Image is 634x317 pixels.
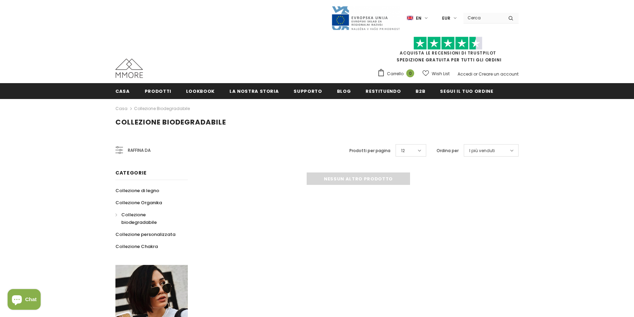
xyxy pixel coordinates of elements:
span: Collezione biodegradabile [115,117,226,127]
span: EUR [442,15,450,22]
span: Blog [337,88,351,95]
span: I più venduti [469,147,495,154]
a: Javni Razpis [331,15,400,21]
a: Creare un account [479,71,519,77]
label: Ordina per [437,147,459,154]
a: Wish List [422,68,450,80]
a: Collezione di legno [115,185,159,197]
a: Restituendo [366,83,401,99]
span: 12 [401,147,405,154]
a: Lookbook [186,83,215,99]
img: Javni Razpis [331,6,400,31]
img: Casi MMORE [115,59,143,78]
a: Prodotti [145,83,171,99]
a: La nostra storia [229,83,279,99]
span: Collezione di legno [115,187,159,194]
a: Acquista le recensioni di TrustPilot [400,50,496,56]
span: 0 [406,69,414,77]
a: B2B [416,83,425,99]
span: Wish List [432,70,450,77]
a: Casa [115,83,130,99]
span: Collezione biodegradabile [121,211,157,226]
span: Raffina da [128,147,151,154]
img: Fidati di Pilot Stars [413,37,482,50]
label: Prodotti per pagina [349,147,390,154]
a: Collezione biodegradabile [115,209,180,228]
span: Collezione Chakra [115,243,158,250]
span: La nostra storia [229,88,279,95]
span: Lookbook [186,88,215,95]
span: Carrello [387,70,403,77]
inbox-online-store-chat: Shopify online store chat [6,289,43,311]
a: Accedi [458,71,472,77]
img: i-lang-1.png [407,15,413,21]
a: Casa [115,105,127,113]
span: Casa [115,88,130,95]
a: Collezione Organika [115,197,162,209]
span: or [473,71,478,77]
a: supporto [294,83,322,99]
span: SPEDIZIONE GRATUITA PER TUTTI GLI ORDINI [377,40,519,63]
span: Segui il tuo ordine [440,88,493,95]
span: Prodotti [145,88,171,95]
span: Collezione personalizzata [115,231,175,238]
a: Carrello 0 [377,69,418,79]
span: Categorie [115,169,146,176]
a: Collezione personalizzata [115,228,175,240]
a: Collezione Chakra [115,240,158,252]
span: Restituendo [366,88,401,95]
span: Collezione Organika [115,199,162,206]
span: en [416,15,421,22]
a: Collezione biodegradabile [134,106,190,111]
input: Search Site [463,13,503,23]
a: Segui il tuo ordine [440,83,493,99]
span: B2B [416,88,425,95]
span: supporto [294,88,322,95]
a: Blog [337,83,351,99]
